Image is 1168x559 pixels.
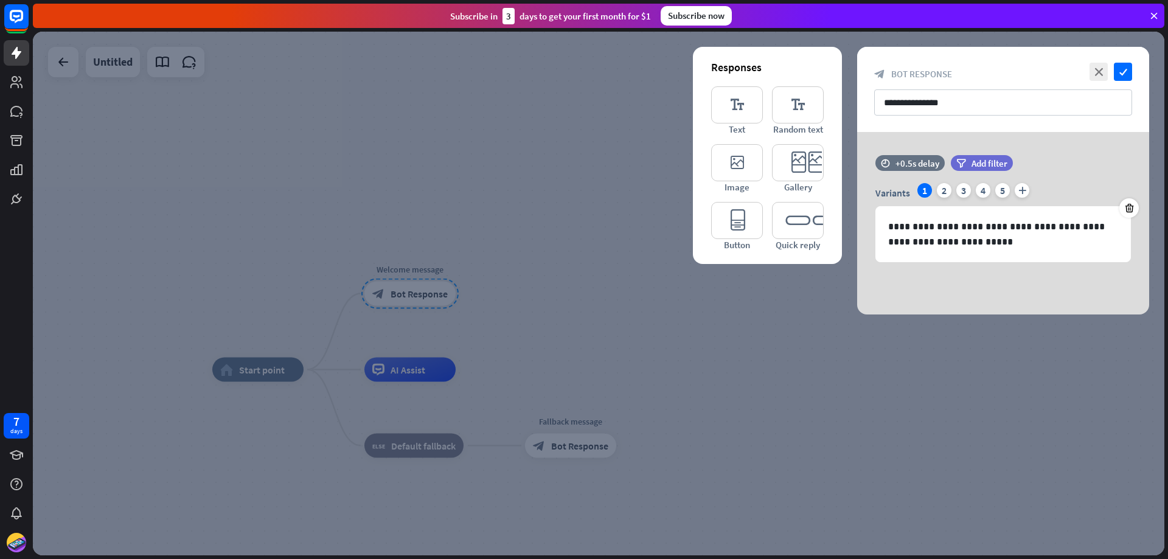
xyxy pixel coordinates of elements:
span: Variants [875,187,910,199]
i: plus [1015,183,1029,198]
div: 3 [502,8,515,24]
i: time [881,159,890,167]
i: close [1090,63,1108,81]
div: Subscribe now [661,6,732,26]
span: Bot Response [891,68,952,80]
span: Add filter [972,158,1007,169]
button: Open LiveChat chat widget [10,5,46,41]
div: 2 [937,183,951,198]
div: 4 [976,183,990,198]
div: 5 [995,183,1010,198]
i: check [1114,63,1132,81]
i: block_bot_response [874,69,885,80]
i: filter [956,159,966,168]
div: Subscribe in days to get your first month for $1 [450,8,651,24]
div: 3 [956,183,971,198]
div: 7 [13,416,19,427]
div: days [10,427,23,436]
div: +0.5s delay [895,158,939,169]
a: 7 days [4,413,29,439]
div: 1 [917,183,932,198]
